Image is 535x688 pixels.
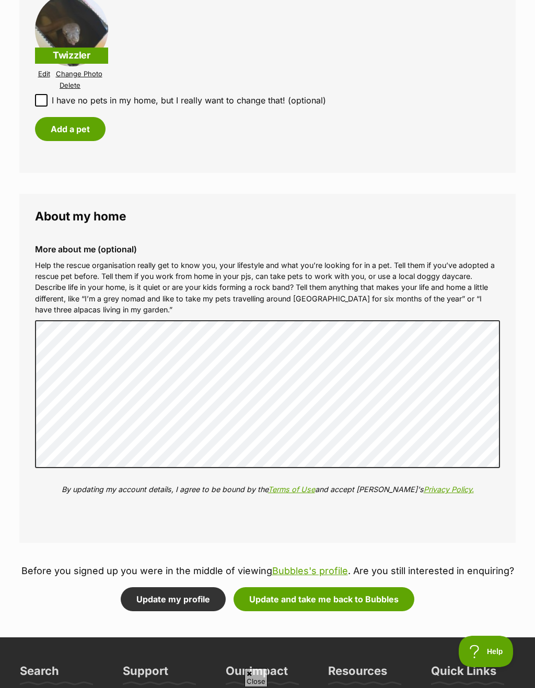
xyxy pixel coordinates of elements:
[431,663,496,684] h3: Quick Links
[20,663,59,684] h3: Search
[38,70,50,78] a: Edit
[424,485,474,494] a: Privacy Policy.
[35,117,106,141] button: Add a pet
[19,194,516,543] fieldset: About my home
[35,209,500,223] legend: About my home
[35,484,500,495] p: By updating my account details, I agree to be bound by the and accept [PERSON_NAME]'s
[52,94,326,107] span: I have no pets in my home, but I really want to change that! (optional)
[328,663,387,684] h3: Resources
[35,48,108,64] p: Twizzler
[35,244,500,254] label: More about me (optional)
[234,587,414,611] button: Update and take me back to Bubbles
[60,81,80,89] a: Delete
[121,587,226,611] button: Update my profile
[35,260,500,316] p: Help the rescue organisation really get to know you, your lifestyle and what you’re looking for i...
[245,668,267,686] span: Close
[56,70,102,78] a: Change Photo
[459,636,514,667] iframe: Help Scout Beacon - Open
[268,485,315,494] a: Terms of Use
[272,565,348,576] a: Bubbles's profile
[226,663,288,684] h3: Our Impact
[123,663,168,684] h3: Support
[19,564,516,578] p: Before you signed up you were in the middle of viewing . Are you still interested in enquiring?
